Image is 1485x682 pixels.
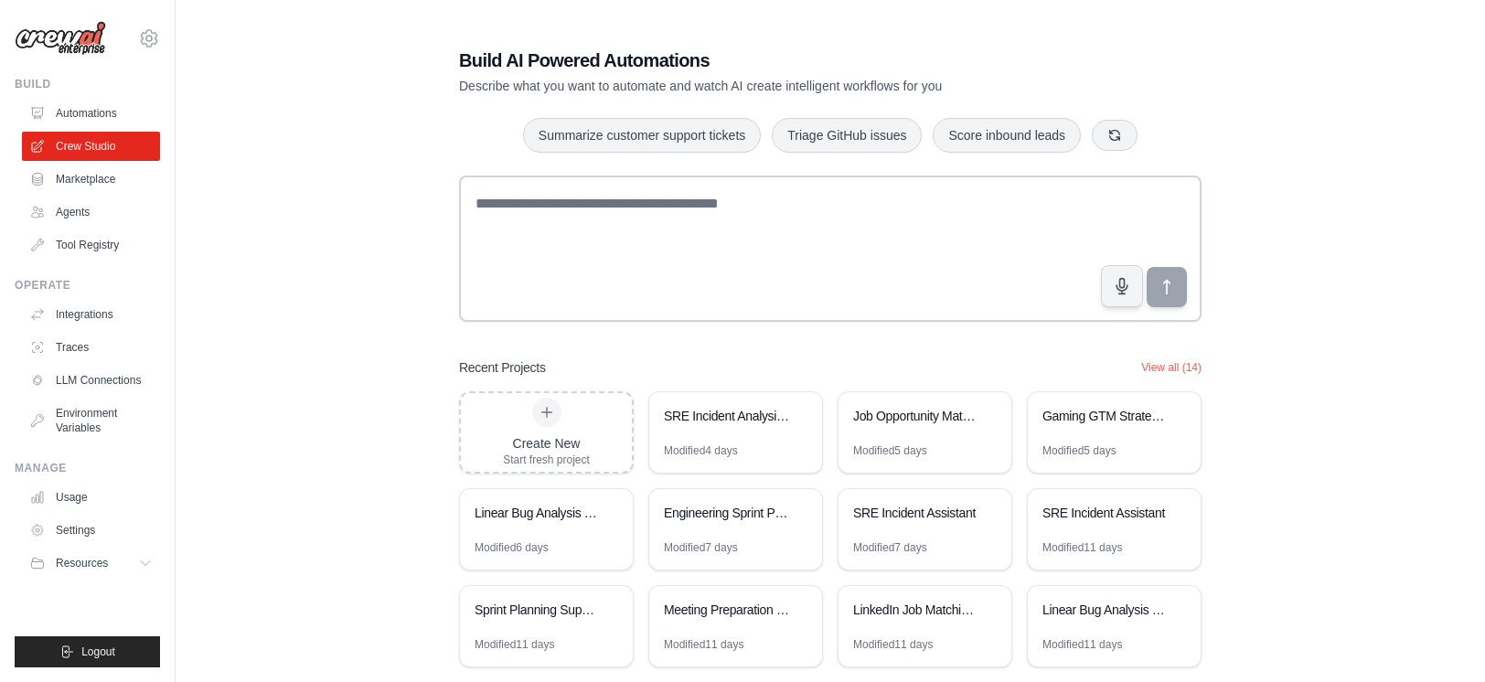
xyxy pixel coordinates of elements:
[772,118,922,153] button: Triage GitHub issues
[15,21,106,56] img: Logo
[664,540,738,555] div: Modified 7 days
[1042,637,1122,652] div: Modified 11 days
[523,118,761,153] button: Summarize customer support tickets
[22,230,160,260] a: Tool Registry
[22,333,160,362] a: Traces
[459,48,1074,73] h1: Build AI Powered Automations
[1092,120,1138,151] button: Get new suggestions
[853,540,927,555] div: Modified 7 days
[22,165,160,194] a: Marketplace
[15,77,160,91] div: Build
[503,453,590,467] div: Start fresh project
[853,601,978,619] div: LinkedIn Job Matching Crew
[664,443,738,458] div: Modified 4 days
[933,118,1081,153] button: Score inbound leads
[22,516,160,545] a: Settings
[853,637,933,652] div: Modified 11 days
[15,278,160,293] div: Operate
[56,556,108,570] span: Resources
[22,483,160,512] a: Usage
[664,601,789,619] div: Meeting Preparation Intelligence Hub
[1042,407,1168,425] div: Gaming GTM Strategy Automation
[22,366,160,395] a: LLM Connections
[459,77,1074,95] p: Describe what you want to automate and watch AI create intelligent workflows for you
[81,645,115,659] span: Logout
[22,399,160,442] a: Environment Variables
[475,601,600,619] div: Sprint Planning Support System (Sony - Playstation)
[475,504,600,522] div: Linear Bug Analysis & Email Reporter
[475,540,549,555] div: Modified 6 days
[853,443,927,458] div: Modified 5 days
[1101,265,1143,307] button: Click to speak your automation idea
[1042,443,1116,458] div: Modified 5 days
[853,407,978,425] div: Job Opportunity Matching System
[475,637,554,652] div: Modified 11 days
[1042,540,1122,555] div: Modified 11 days
[853,504,978,522] div: SRE Incident Assistant
[22,99,160,128] a: Automations
[22,300,160,329] a: Integrations
[503,434,590,453] div: Create New
[459,358,546,377] h3: Recent Projects
[15,636,160,667] button: Logout
[22,549,160,578] button: Resources
[664,637,743,652] div: Modified 11 days
[1042,504,1168,522] div: SRE Incident Assistant
[664,407,789,425] div: SRE Incident Analysis Assistant
[15,461,160,475] div: Manage
[22,132,160,161] a: Crew Studio
[664,504,789,522] div: Engineering Sprint Planning Assistant
[22,197,160,227] a: Agents
[1042,601,1168,619] div: Linear Bug Analysis & Email Reporter
[1141,360,1202,375] button: View all (14)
